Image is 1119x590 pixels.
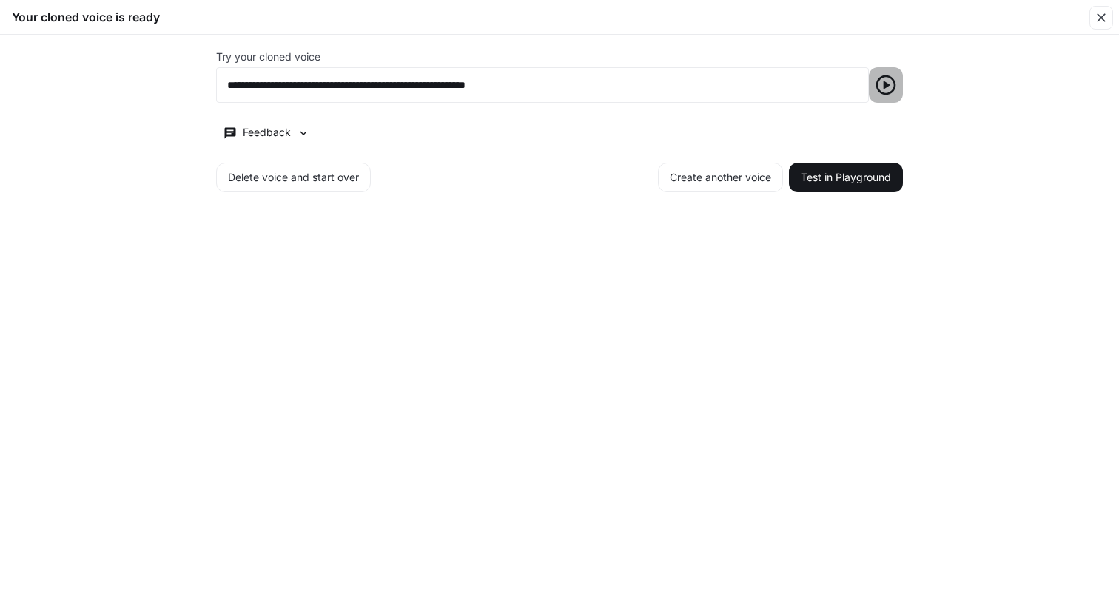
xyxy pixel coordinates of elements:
[216,163,371,192] button: Delete voice and start over
[216,121,317,145] button: Feedback
[216,52,320,62] p: Try your cloned voice
[658,163,783,192] button: Create another voice
[12,9,160,25] h5: Your cloned voice is ready
[789,163,903,192] button: Test in Playground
